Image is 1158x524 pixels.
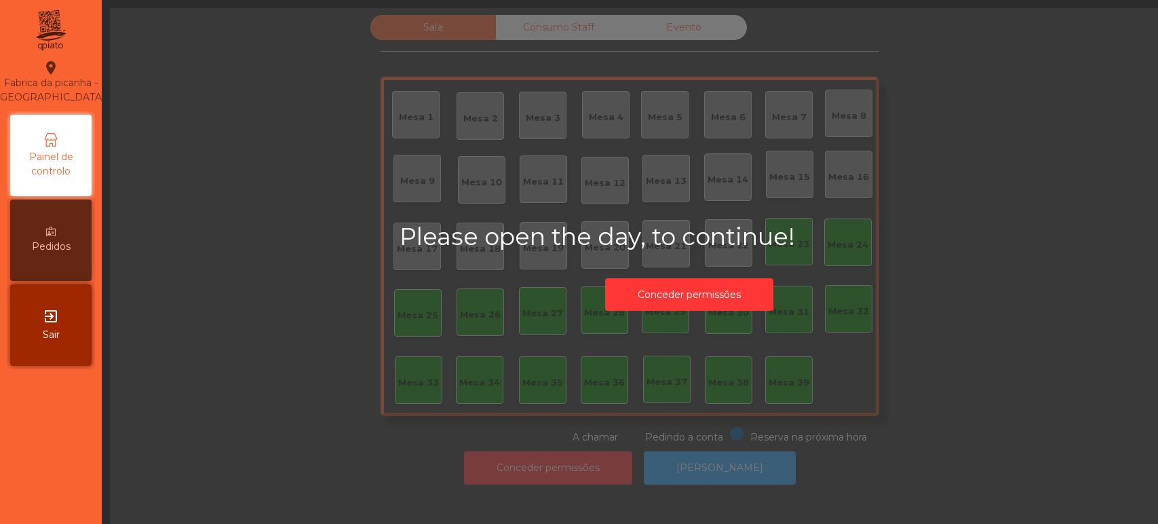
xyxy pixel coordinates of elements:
span: Painel de controlo [14,150,88,179]
img: qpiato [34,7,67,54]
h2: Please open the day, to continue! [400,223,979,251]
i: location_on [43,60,59,76]
button: Conceder permissões [605,278,773,312]
span: Pedidos [32,240,71,254]
i: exit_to_app [43,308,59,324]
span: Sair [43,328,60,342]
